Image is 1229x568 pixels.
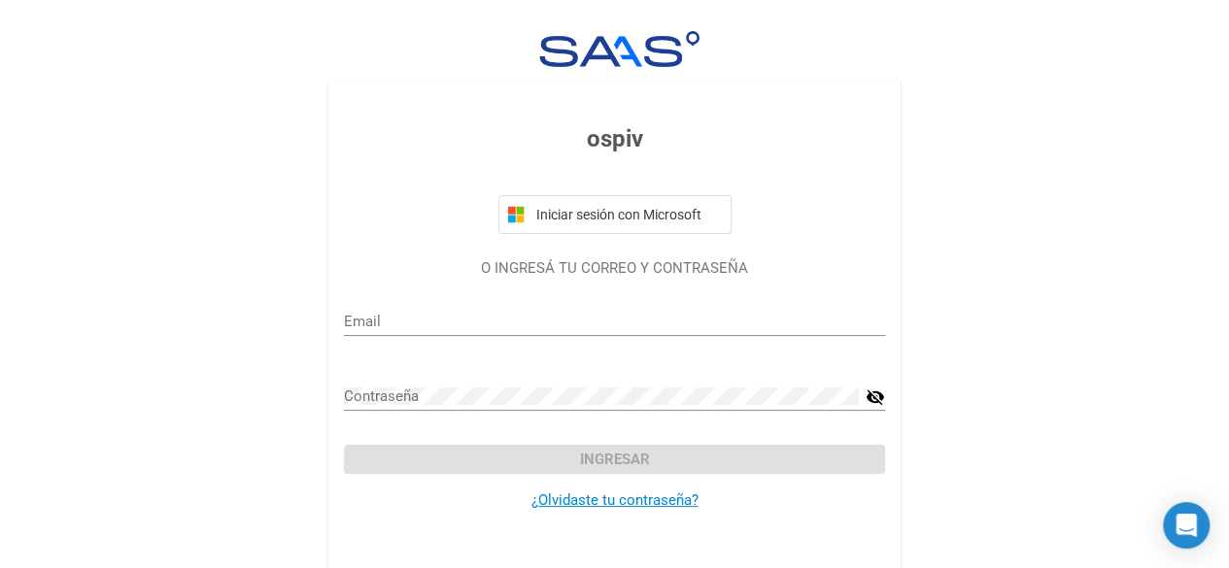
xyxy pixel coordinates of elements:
[1163,502,1210,549] div: Open Intercom Messenger
[344,257,885,280] p: O INGRESÁ TU CORREO Y CONTRASEÑA
[531,491,699,509] a: ¿Olvidaste tu contraseña?
[498,195,732,234] button: Iniciar sesión con Microsoft
[580,451,650,468] span: Ingresar
[344,121,885,156] h3: ospiv
[344,445,885,474] button: Ingresar
[532,207,723,222] span: Iniciar sesión con Microsoft
[866,385,885,409] mat-icon: visibility_off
